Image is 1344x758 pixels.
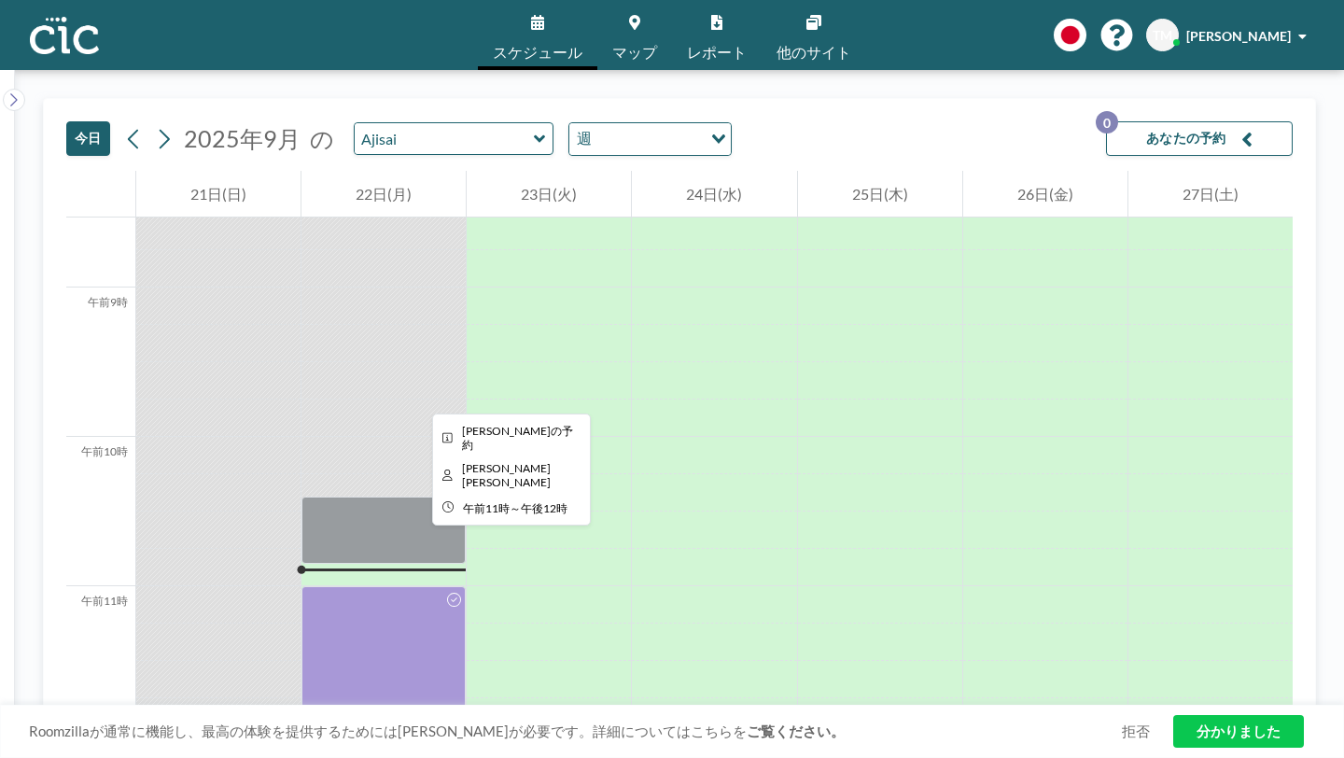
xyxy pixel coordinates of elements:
font: 午前10時 [81,444,128,458]
font: 午前11時 [463,501,510,515]
font: 週 [577,129,592,147]
font: 分かりました [1197,723,1281,739]
font: 21日(日) [190,185,246,203]
font: ～ [510,501,521,515]
font: あなたの予約 [1146,130,1226,146]
font: レポート [687,43,747,61]
font: 27日(土) [1183,185,1239,203]
font: 22日(月) [356,185,412,203]
a: ご覧ください。 [747,723,845,739]
button: 今日 [66,121,110,156]
font: スケジュール [493,43,582,61]
font: マップ [612,43,657,61]
font: [PERSON_NAME] [1186,28,1291,44]
input: あじさい [355,123,534,154]
font: TM [1153,27,1172,43]
font: 24日(水) [686,185,742,203]
a: 拒否 [1122,723,1150,740]
font: 午前11時 [81,594,128,608]
font: 2025年9月 [184,124,301,152]
font: 今日 [75,130,102,146]
font: Roomzillaが通常に機能し、最高の体験を提供するためには[PERSON_NAME]が必要です。詳細についてはこちらを [29,723,747,739]
div: オプションを検索 [569,123,731,155]
font: 25日(木) [852,185,908,203]
font: 23日(火) [521,185,577,203]
font: 0 [1103,115,1111,131]
span: ともこさんの予約 [462,424,573,452]
font: 午前9時 [88,295,128,309]
font: 午後12時 [521,501,567,515]
span: 水田智子 [462,461,551,489]
input: オプションを検索 [597,127,700,151]
font: 拒否 [1122,723,1150,739]
font: 26日(金) [1017,185,1073,203]
font: 他のサイト [777,43,851,61]
img: 組織ロゴ [30,17,99,54]
font: の [310,124,334,152]
button: あなたの予約0 [1106,121,1293,156]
